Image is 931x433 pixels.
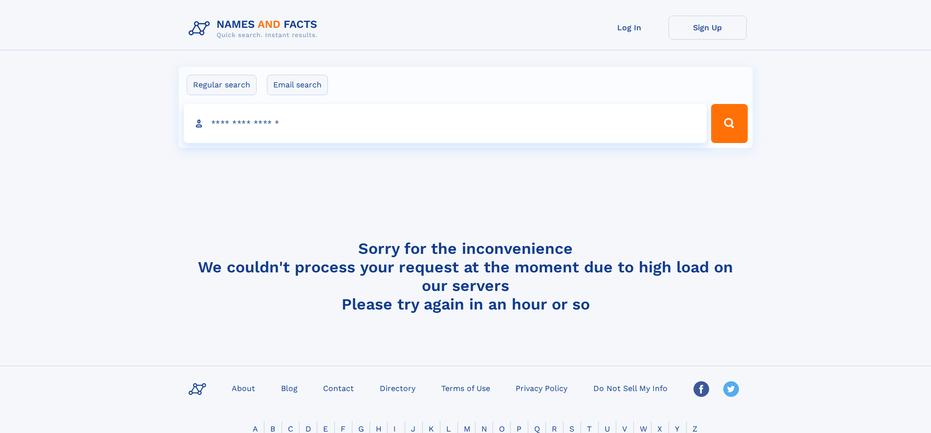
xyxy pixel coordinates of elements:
a: Contact [319,381,358,395]
a: Privacy Policy [512,381,571,395]
a: About [228,381,259,395]
button: Search Button [711,104,747,143]
img: Twitter [723,381,739,397]
a: Directory [376,381,419,395]
h4: Sorry for the inconvenience We couldn't process your request at the moment due to high load on ou... [185,239,747,313]
a: Terms of Use [437,381,494,395]
a: Blog [277,381,302,395]
a: Log In [590,16,669,40]
label: Regular search [187,75,257,95]
label: Email search [267,75,328,95]
img: Facebook [693,381,709,397]
img: Logo Names and Facts [185,16,325,42]
a: Do Not Sell My Info [589,381,671,395]
input: search input [184,104,707,143]
a: Sign Up [669,16,747,40]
